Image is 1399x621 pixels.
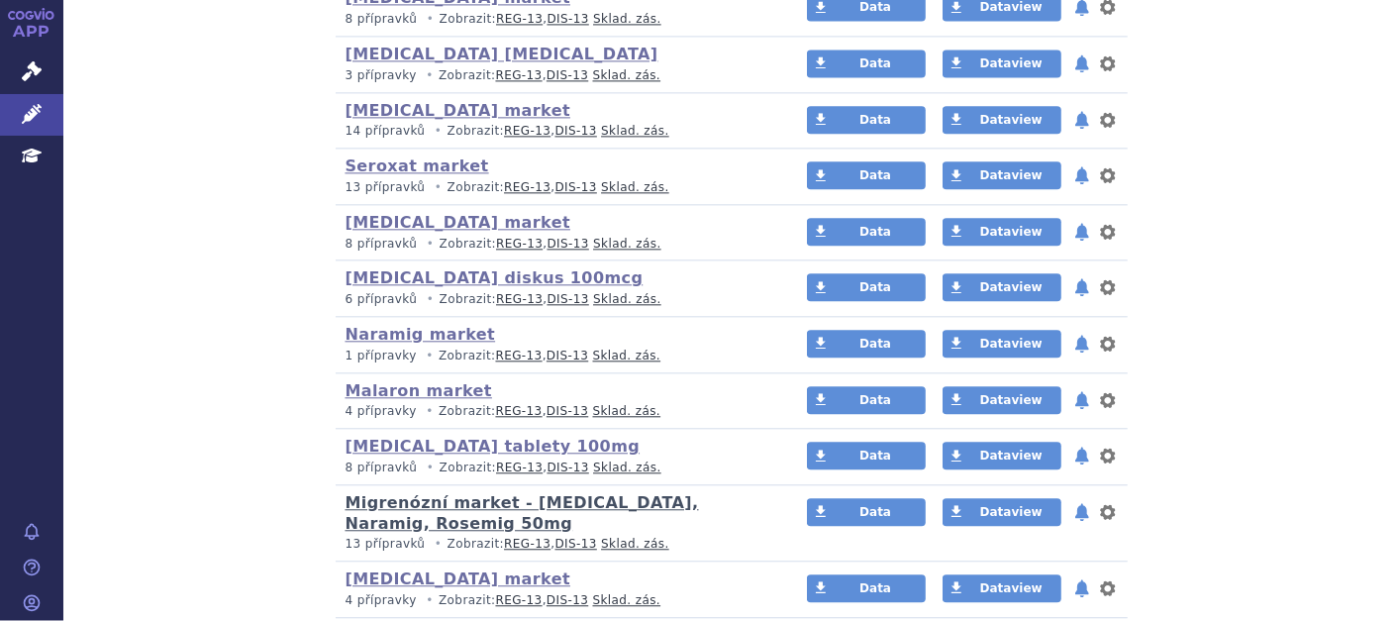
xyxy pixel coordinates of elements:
[496,12,543,26] a: REG-13
[1072,388,1092,412] button: notifikace
[943,218,1061,246] a: Dataview
[421,592,439,609] i: •
[859,168,891,182] span: Data
[980,581,1043,595] span: Dataview
[496,404,543,418] a: REG-13
[555,537,597,551] a: DIS-13
[346,569,571,588] a: [MEDICAL_DATA] market
[943,498,1061,526] a: Dataview
[943,161,1061,189] a: Dataview
[547,404,588,418] a: DIS-13
[1072,444,1092,467] button: notifikace
[859,505,891,519] span: Data
[346,68,417,82] span: 3 přípravky
[807,273,926,301] a: Data
[430,179,448,196] i: •
[346,437,641,456] a: [MEDICAL_DATA] tablety 100mg
[346,403,770,420] p: Zobrazit: ,
[496,349,543,362] a: REG-13
[346,67,770,84] p: Zobrazit: ,
[980,449,1043,463] span: Dataview
[555,180,597,194] a: DIS-13
[593,349,661,362] a: Sklad. zás.
[1072,220,1092,244] button: notifikace
[346,325,496,344] a: Naramig market
[859,449,891,463] span: Data
[346,404,417,418] span: 4 přípravky
[943,386,1061,414] a: Dataview
[807,386,926,414] a: Data
[1098,163,1118,187] button: nastavení
[547,68,588,82] a: DIS-13
[1098,52,1118,75] button: nastavení
[859,280,891,294] span: Data
[496,593,543,607] a: REG-13
[430,123,448,140] i: •
[346,593,417,607] span: 4 přípravky
[593,237,661,251] a: Sklad. zás.
[943,574,1061,602] a: Dataview
[346,493,699,533] a: Migrenózní market - [MEDICAL_DATA], Naramig, Rosemig 50mg
[547,349,588,362] a: DIS-13
[422,11,440,28] i: •
[943,330,1061,358] a: Dataview
[859,225,891,239] span: Data
[859,393,891,407] span: Data
[593,461,661,474] a: Sklad. zás.
[430,536,448,553] i: •
[807,498,926,526] a: Data
[980,337,1043,351] span: Dataview
[1098,444,1118,467] button: nastavení
[980,280,1043,294] span: Dataview
[943,50,1061,77] a: Dataview
[593,593,661,607] a: Sklad. zás.
[422,291,440,308] i: •
[1072,500,1092,524] button: notifikace
[346,536,770,553] p: Zobrazit: ,
[807,50,926,77] a: Data
[346,292,418,306] span: 6 přípravků
[859,337,891,351] span: Data
[1072,108,1092,132] button: notifikace
[859,581,891,595] span: Data
[346,592,770,609] p: Zobrazit: ,
[346,124,426,138] span: 14 přípravků
[807,442,926,469] a: Data
[1072,576,1092,600] button: notifikace
[593,12,661,26] a: Sklad. zás.
[1098,332,1118,356] button: nastavení
[980,393,1043,407] span: Dataview
[943,106,1061,134] a: Dataview
[346,180,426,194] span: 13 přípravků
[1098,388,1118,412] button: nastavení
[601,180,669,194] a: Sklad. zás.
[496,237,543,251] a: REG-13
[346,268,644,287] a: [MEDICAL_DATA] diskus 100mcg
[859,113,891,127] span: Data
[807,106,926,134] a: Data
[807,330,926,358] a: Data
[943,442,1061,469] a: Dataview
[496,68,543,82] a: REG-13
[1072,52,1092,75] button: notifikace
[1098,576,1118,600] button: nastavení
[346,461,418,474] span: 8 přípravků
[346,123,770,140] p: Zobrazit: ,
[504,537,550,551] a: REG-13
[346,537,426,551] span: 13 přípravků
[346,237,418,251] span: 8 přípravků
[422,460,440,476] i: •
[807,218,926,246] a: Data
[1098,108,1118,132] button: nastavení
[346,156,489,175] a: Seroxat market
[346,236,770,253] p: Zobrazit: ,
[496,292,543,306] a: REG-13
[548,237,589,251] a: DIS-13
[548,292,589,306] a: DIS-13
[980,56,1043,70] span: Dataview
[548,461,589,474] a: DIS-13
[601,537,669,551] a: Sklad. zás.
[346,45,658,63] a: [MEDICAL_DATA] [MEDICAL_DATA]
[346,460,770,476] p: Zobrazit: ,
[1098,500,1118,524] button: nastavení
